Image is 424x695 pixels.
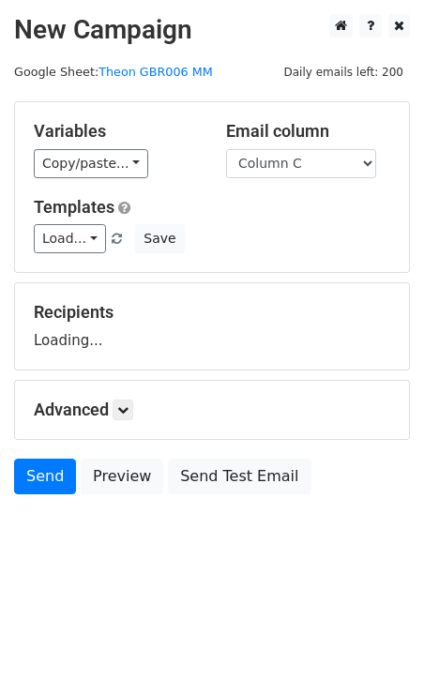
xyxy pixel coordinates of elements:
[277,62,410,83] span: Daily emails left: 200
[14,65,213,79] small: Google Sheet:
[135,224,184,253] button: Save
[34,121,198,142] h5: Variables
[34,302,390,323] h5: Recipients
[34,400,390,420] h5: Advanced
[34,197,114,217] a: Templates
[226,121,390,142] h5: Email column
[168,459,310,494] a: Send Test Email
[98,65,213,79] a: Theon GBR006 MM
[34,302,390,351] div: Loading...
[81,459,163,494] a: Preview
[14,14,410,46] h2: New Campaign
[14,459,76,494] a: Send
[34,224,106,253] a: Load...
[277,65,410,79] a: Daily emails left: 200
[34,149,148,178] a: Copy/paste...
